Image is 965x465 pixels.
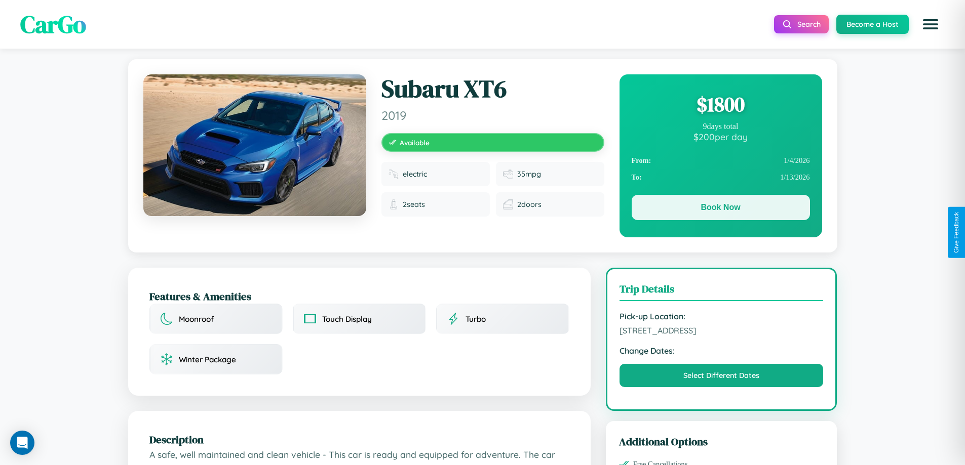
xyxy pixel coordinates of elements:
span: 2 seats [403,200,425,209]
span: Winter Package [179,355,236,364]
span: 2019 [381,108,604,123]
span: Touch Display [322,314,372,324]
strong: Pick-up Location: [620,311,824,321]
span: Turbo [466,314,486,324]
button: Book Now [632,195,810,220]
h1: Subaru XT6 [381,74,604,104]
div: $ 200 per day [632,131,810,142]
div: 1 / 13 / 2026 [632,169,810,186]
h2: Features & Amenities [149,289,569,304]
strong: Change Dates: [620,346,824,356]
strong: From: [632,156,651,165]
span: 2 doors [517,200,542,209]
div: $ 1800 [632,91,810,118]
span: electric [403,170,427,179]
img: Fuel type [389,169,399,179]
img: Subaru XT6 2019 [143,74,366,216]
span: 35 mpg [517,170,541,179]
strong: To: [632,173,642,182]
span: Search [797,20,821,29]
span: CarGo [20,8,86,41]
img: Seats [389,199,399,209]
h3: Additional Options [619,434,824,449]
div: Open Intercom Messenger [10,431,34,455]
h3: Trip Details [620,281,824,301]
div: 9 days total [632,122,810,131]
button: Select Different Dates [620,364,824,387]
button: Search [774,15,829,33]
button: Open menu [916,10,945,38]
div: 1 / 4 / 2026 [632,152,810,169]
span: [STREET_ADDRESS] [620,325,824,335]
button: Become a Host [836,15,909,34]
span: Moonroof [179,314,214,324]
img: Fuel efficiency [503,169,513,179]
div: Give Feedback [953,212,960,253]
img: Doors [503,199,513,209]
span: Available [400,138,430,147]
h2: Description [149,432,569,447]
